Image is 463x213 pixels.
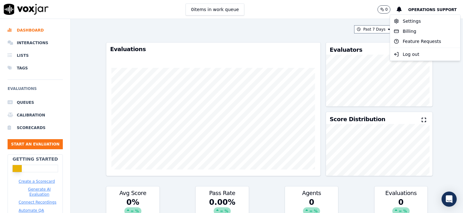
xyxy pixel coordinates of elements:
[8,109,63,121] a: Calibration
[110,46,317,52] h3: Evaluations
[13,156,58,162] h2: Getting Started
[330,116,385,122] h3: Score Distribution
[377,5,391,14] button: 0
[442,192,457,207] div: Open Intercom Messenger
[19,179,55,184] button: Create a Scorecard
[354,25,393,33] button: Past 7 Days
[8,49,63,62] a: Lists
[19,208,44,213] button: Automate QA
[110,190,156,196] h3: Avg Score
[330,47,362,53] h3: Evaluators
[408,6,463,13] button: Operations Support
[4,4,49,15] img: voxjar logo
[19,187,60,197] button: Generate AI Evaluation
[378,190,424,196] h3: Evaluations
[8,85,63,96] h6: Evaluations
[8,62,63,74] a: Tags
[391,16,459,26] div: Settings
[385,7,388,12] p: 0
[391,36,459,46] div: Feature Requests
[8,139,63,149] button: Start an Evaluation
[186,3,244,15] button: 0items in work queue
[390,15,460,61] div: Operations Support
[8,121,63,134] a: Scorecards
[199,190,245,196] h3: Pass Rate
[391,49,459,59] div: Log out
[289,190,334,196] h3: Agents
[8,37,63,49] a: Interactions
[8,96,63,109] a: Queues
[19,200,56,205] button: Connect Recordings
[408,8,457,12] span: Operations Support
[8,24,63,37] a: Dashboard
[391,26,459,36] div: Billing
[377,5,397,14] button: 0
